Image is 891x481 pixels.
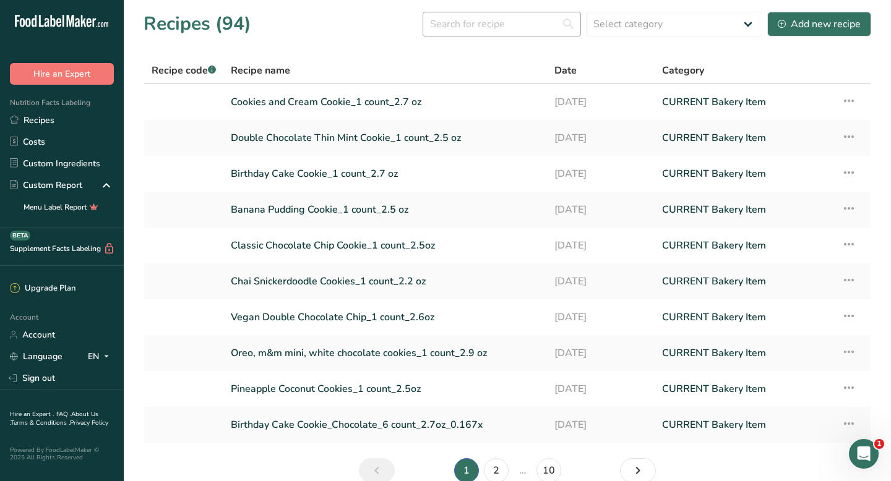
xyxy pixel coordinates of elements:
[88,349,114,364] div: EN
[554,268,647,294] a: [DATE]
[662,89,827,115] a: CURRENT Bakery Item
[554,89,647,115] a: [DATE]
[662,376,827,402] a: CURRENT Bakery Item
[70,419,108,427] a: Privacy Policy
[554,63,577,78] span: Date
[152,64,216,77] span: Recipe code
[231,161,540,187] a: Birthday Cake Cookie_1 count_2.7 oz
[144,10,251,38] h1: Recipes (94)
[554,161,647,187] a: [DATE]
[231,304,540,330] a: Vegan Double Chocolate Chip_1 count_2.6oz
[10,231,30,240] div: BETA
[231,412,540,438] a: Birthday Cake Cookie_Chocolate_6 count_2.7oz_0.167x
[10,179,82,192] div: Custom Report
[231,89,540,115] a: Cookies and Cream Cookie_1 count_2.7 oz
[231,268,540,294] a: Chai Snickerdoodle Cookies_1 count_2.2 oz
[231,125,540,151] a: Double Chocolate Thin Mint Cookie_1 count_2.5 oz
[662,63,704,78] span: Category
[11,419,70,427] a: Terms & Conditions .
[554,125,647,151] a: [DATE]
[778,17,861,32] div: Add new recipe
[554,340,647,366] a: [DATE]
[423,12,581,36] input: Search for recipe
[10,346,62,367] a: Language
[10,410,54,419] a: Hire an Expert .
[662,125,827,151] a: CURRENT Bakery Item
[10,410,98,427] a: About Us .
[231,63,290,78] span: Recipe name
[849,439,879,469] iframe: Intercom live chat
[554,232,647,258] a: [DATE]
[662,412,827,438] a: CURRENT Bakery Item
[554,376,647,402] a: [DATE]
[874,439,884,449] span: 1
[231,197,540,223] a: Banana Pudding Cookie_1 count_2.5 oz
[10,283,75,295] div: Upgrade Plan
[554,412,647,438] a: [DATE]
[10,63,114,85] button: Hire an Expert
[662,304,827,330] a: CURRENT Bakery Item
[231,232,540,258] a: Classic Chocolate Chip Cookie_1 count_2.5oz
[662,340,827,366] a: CURRENT Bakery Item
[662,232,827,258] a: CURRENT Bakery Item
[10,446,114,461] div: Powered By FoodLabelMaker © 2025 All Rights Reserved
[662,161,827,187] a: CURRENT Bakery Item
[767,12,871,36] button: Add new recipe
[231,340,540,366] a: Oreo, m&m mini, white chocolate cookies_1 count_2.9 oz
[554,197,647,223] a: [DATE]
[554,304,647,330] a: [DATE]
[662,197,827,223] a: CURRENT Bakery Item
[56,410,71,419] a: FAQ .
[662,268,827,294] a: CURRENT Bakery Item
[231,376,540,402] a: Pineapple Coconut Cookies_1 count_2.5oz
